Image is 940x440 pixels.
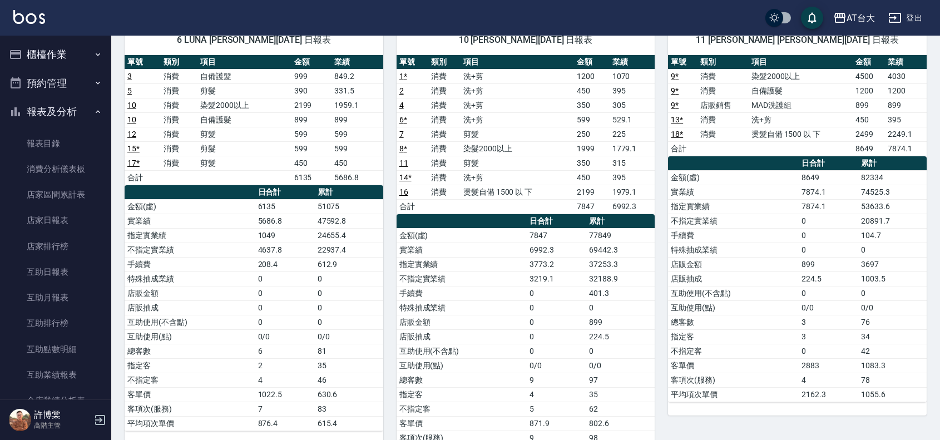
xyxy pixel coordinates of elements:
[332,55,383,70] th: 業績
[586,315,655,329] td: 899
[799,214,858,228] td: 0
[858,387,927,402] td: 1055.6
[668,156,927,402] table: a dense table
[332,83,383,98] td: 331.5
[668,358,799,373] td: 客單價
[255,344,315,358] td: 6
[668,243,799,257] td: 特殊抽成業績
[610,127,655,141] td: 225
[668,257,799,271] td: 店販金額
[127,115,136,124] a: 10
[291,156,332,170] td: 450
[399,130,404,139] a: 7
[858,286,927,300] td: 0
[4,97,107,126] button: 報表及分析
[13,10,45,24] img: Logo
[161,127,197,141] td: 消費
[315,199,383,214] td: 51075
[574,156,610,170] td: 350
[586,228,655,243] td: 77849
[885,69,927,83] td: 4030
[291,170,332,185] td: 6135
[4,156,107,182] a: 消費分析儀表板
[574,127,610,141] td: 250
[799,170,858,185] td: 8649
[315,257,383,271] td: 612.9
[332,98,383,112] td: 1959.1
[399,101,404,110] a: 4
[858,243,927,257] td: 0
[315,416,383,431] td: 615.4
[697,83,749,98] td: 消費
[749,127,853,141] td: 燙髮自備 1500 以 下
[461,69,574,83] td: 洗+剪
[610,170,655,185] td: 395
[197,55,291,70] th: 項目
[125,329,255,344] td: 互助使用(點)
[255,185,315,200] th: 日合計
[668,271,799,286] td: 店販抽成
[610,83,655,98] td: 395
[461,98,574,112] td: 洗+剪
[255,358,315,373] td: 2
[799,358,858,373] td: 2883
[397,315,527,329] td: 店販金額
[586,373,655,387] td: 97
[428,69,461,83] td: 消費
[397,387,527,402] td: 指定客
[397,358,527,373] td: 互助使用(點)
[4,310,107,336] a: 互助排行榜
[885,98,927,112] td: 899
[255,243,315,257] td: 4637.8
[847,11,875,25] div: AT台大
[332,170,383,185] td: 5686.8
[397,329,527,344] td: 店販抽成
[749,83,853,98] td: 自備護髮
[697,69,749,83] td: 消費
[799,315,858,329] td: 3
[332,141,383,156] td: 599
[255,373,315,387] td: 4
[527,315,586,329] td: 0
[4,131,107,156] a: 報表目錄
[315,329,383,344] td: 0/0
[749,55,853,70] th: 項目
[527,228,586,243] td: 7847
[255,416,315,431] td: 876.4
[161,83,197,98] td: 消費
[397,416,527,431] td: 客單價
[668,141,697,156] td: 合計
[197,112,291,127] td: 自備護髮
[668,55,697,70] th: 單號
[127,86,132,95] a: 5
[858,156,927,171] th: 累計
[291,98,332,112] td: 2199
[161,69,197,83] td: 消費
[161,55,197,70] th: 類別
[428,156,461,170] td: 消費
[428,141,461,156] td: 消費
[4,182,107,207] a: 店家區間累計表
[127,101,136,110] a: 10
[610,141,655,156] td: 1779.1
[858,185,927,199] td: 74525.3
[461,55,574,70] th: 項目
[315,315,383,329] td: 0
[858,170,927,185] td: 82334
[397,199,429,214] td: 合計
[34,409,91,421] h5: 許博棠
[610,69,655,83] td: 1070
[399,159,408,167] a: 11
[610,156,655,170] td: 315
[315,387,383,402] td: 630.6
[527,243,586,257] td: 6992.3
[4,259,107,285] a: 互助日報表
[397,402,527,416] td: 不指定客
[161,156,197,170] td: 消費
[610,98,655,112] td: 305
[858,344,927,358] td: 42
[610,185,655,199] td: 1979.1
[125,344,255,358] td: 總客數
[315,228,383,243] td: 24655.4
[527,286,586,300] td: 0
